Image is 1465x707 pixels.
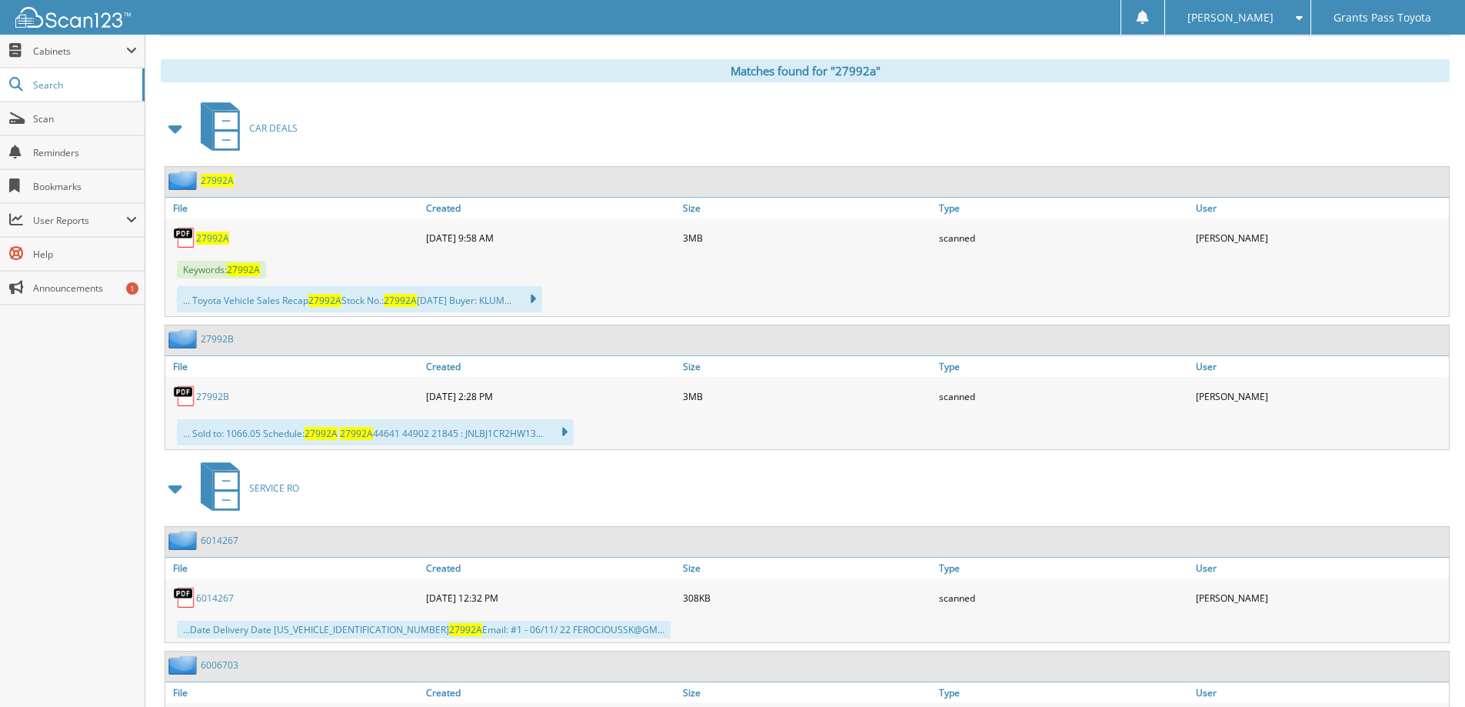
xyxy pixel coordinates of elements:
[15,7,131,28] img: scan123-logo-white.svg
[422,381,679,412] div: [DATE] 2:28 PM
[165,682,422,703] a: File
[173,586,196,609] img: PDF.png
[422,356,679,377] a: Created
[191,98,298,158] a: CAR DEALS
[33,180,137,193] span: Bookmarks
[935,682,1192,703] a: Type
[33,214,126,227] span: User Reports
[168,655,201,675] img: folder2.png
[422,682,679,703] a: Created
[161,59,1450,82] div: Matches found for "27992a"
[33,112,137,125] span: Scan
[1192,222,1449,253] div: [PERSON_NAME]
[935,222,1192,253] div: scanned
[33,45,126,58] span: Cabinets
[177,286,542,312] div: ... Toyota Vehicle Sales Recap Stock No.: [DATE] Buyer: KLUM...
[191,458,299,519] a: SERVICE RO
[168,171,201,190] img: folder2.png
[935,582,1192,613] div: scanned
[165,356,422,377] a: File
[422,582,679,613] div: [DATE] 12:32 PM
[201,534,238,547] a: 6014267
[196,390,229,403] a: 27992B
[201,174,234,187] a: 27992A
[165,558,422,579] a: File
[1192,356,1449,377] a: User
[33,78,135,92] span: Search
[201,659,238,672] a: 6006703
[935,356,1192,377] a: Type
[227,263,260,276] span: 27992A
[165,198,422,218] a: File
[679,381,936,412] div: 3MB
[33,146,137,159] span: Reminders
[249,482,299,495] span: SERVICE RO
[168,531,201,550] img: folder2.png
[177,621,671,639] div: ...Date Delivery Date [US_VEHICLE_IDENTIFICATION_NUMBER] Email: #1 - 06/11/ 22 FEROCIOUSSK@GM...
[1192,582,1449,613] div: [PERSON_NAME]
[679,558,936,579] a: Size
[173,385,196,408] img: PDF.png
[422,222,679,253] div: [DATE] 9:58 AM
[422,558,679,579] a: Created
[449,623,482,636] span: 27992A
[1333,13,1431,22] span: Grants Pass Toyota
[340,427,373,440] span: 27992A
[1388,633,1465,707] iframe: Chat Widget
[1187,13,1274,22] span: [PERSON_NAME]
[305,427,338,440] span: 27992A
[422,198,679,218] a: Created
[196,232,229,245] a: 27992A
[196,592,234,605] a: 6014267
[679,356,936,377] a: Size
[201,332,234,345] a: 27992B
[177,419,574,445] div: ... Sold to: 1066.05 Schedule: 44641 44902 21845 : JNLBJ1CR2HW13...
[308,294,341,307] span: 27992A
[679,222,936,253] div: 3MB
[1192,198,1449,218] a: User
[935,381,1192,412] div: scanned
[177,261,266,278] span: Keywords:
[384,294,417,307] span: 27992A
[1192,682,1449,703] a: User
[935,198,1192,218] a: Type
[33,248,137,261] span: Help
[1192,381,1449,412] div: [PERSON_NAME]
[249,122,298,135] span: CAR DEALS
[126,282,138,295] div: 1
[679,582,936,613] div: 308KB
[935,558,1192,579] a: Type
[173,226,196,249] img: PDF.png
[168,329,201,348] img: folder2.png
[679,198,936,218] a: Size
[33,282,137,295] span: Announcements
[1192,558,1449,579] a: User
[679,682,936,703] a: Size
